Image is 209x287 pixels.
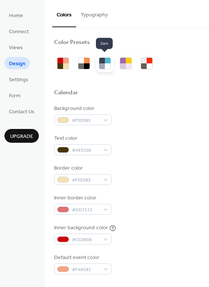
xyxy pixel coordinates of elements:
[54,89,78,97] div: Calendar
[4,25,33,37] a: Connect
[4,89,25,101] a: Form
[72,236,100,244] span: #CC0808
[4,57,30,69] a: Design
[4,9,28,21] a: Home
[9,76,28,84] span: Settings
[72,206,100,214] span: #DD7272
[72,117,100,124] span: #F3E0B3
[9,92,21,100] span: Form
[54,164,110,172] div: Border color
[54,135,110,142] div: Text color
[54,254,110,262] div: Default event color
[9,108,34,116] span: Contact Us
[10,133,33,141] span: Upgrade
[4,129,39,143] button: Upgrade
[72,146,100,154] span: #493508
[9,44,23,52] span: Views
[54,224,108,232] div: Inner background color
[54,39,90,47] div: Color Presets
[4,41,27,53] a: Views
[72,266,100,274] span: #F4A582
[54,105,110,113] div: Background color
[4,73,33,85] a: Settings
[54,194,110,202] div: Inner border color
[9,60,25,68] span: Design
[4,105,39,117] a: Contact Us
[72,176,100,184] span: #F3E0B3
[9,28,29,36] span: Connect
[9,12,23,20] span: Home
[96,38,113,49] span: Dark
